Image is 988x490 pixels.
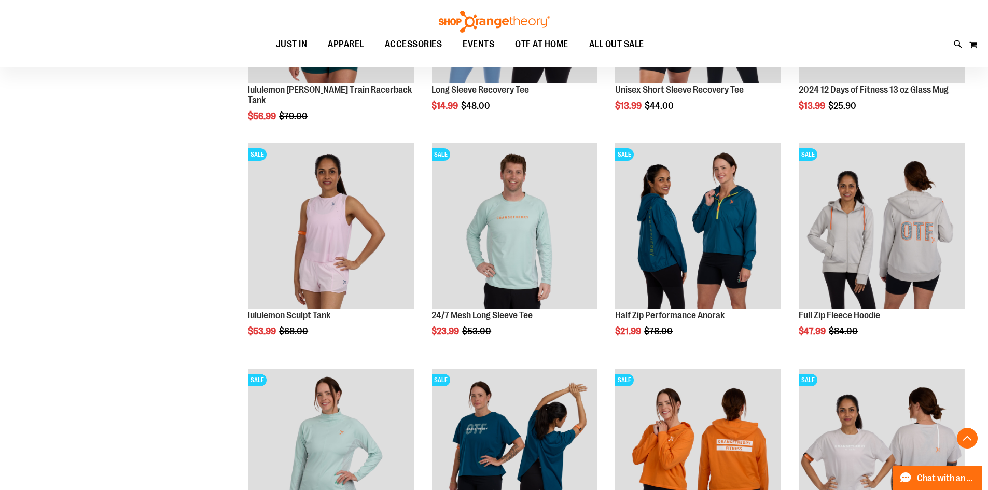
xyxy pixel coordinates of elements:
span: $47.99 [799,326,827,337]
span: $48.00 [461,101,492,111]
a: Half Zip Performance Anorak [615,310,725,320]
div: product [794,138,970,363]
a: Main Image of 1457095SALE [432,143,597,311]
a: Long Sleeve Recovery Tee [432,85,529,95]
span: $13.99 [799,101,827,111]
a: Unisex Short Sleeve Recovery Tee [615,85,744,95]
span: SALE [248,374,267,386]
span: APPAREL [328,33,364,56]
img: Shop Orangetheory [437,11,551,33]
span: SALE [432,148,450,161]
img: Main Image of 1538347 [248,143,414,309]
span: EVENTS [463,33,494,56]
span: $44.00 [645,101,675,111]
span: $53.00 [462,326,493,337]
span: JUST IN [276,33,308,56]
span: $78.00 [644,326,674,337]
div: product [426,138,603,363]
span: $23.99 [432,326,461,337]
div: product [243,138,419,363]
a: Full Zip Fleece Hoodie [799,310,880,320]
a: 2024 12 Days of Fitness 13 oz Glass Mug [799,85,949,95]
a: Main Image of 1538347SALE [248,143,414,311]
img: Main Image of 1457095 [432,143,597,309]
button: Chat with an Expert [893,466,982,490]
span: SALE [799,374,817,386]
span: SALE [248,148,267,161]
a: Half Zip Performance AnorakSALE [615,143,781,311]
span: $53.99 [248,326,277,337]
a: Main Image of 1457091SALE [799,143,965,311]
span: $21.99 [615,326,643,337]
span: SALE [615,148,634,161]
span: SALE [432,374,450,386]
span: $56.99 [248,111,277,121]
span: $25.90 [828,101,858,111]
span: Chat with an Expert [917,473,976,483]
div: product [610,138,786,363]
span: ACCESSORIES [385,33,442,56]
span: SALE [799,148,817,161]
a: lululemon [PERSON_NAME] Train Racerback Tank [248,85,412,105]
span: $14.99 [432,101,460,111]
a: lululemon Sculpt Tank [248,310,330,320]
span: $79.00 [279,111,309,121]
span: $68.00 [279,326,310,337]
span: $84.00 [829,326,859,337]
img: Half Zip Performance Anorak [615,143,781,309]
button: Back To Top [957,428,978,449]
img: Main Image of 1457091 [799,143,965,309]
span: $13.99 [615,101,643,111]
span: ALL OUT SALE [589,33,644,56]
span: SALE [615,374,634,386]
a: 24/7 Mesh Long Sleeve Tee [432,310,533,320]
span: OTF AT HOME [515,33,568,56]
